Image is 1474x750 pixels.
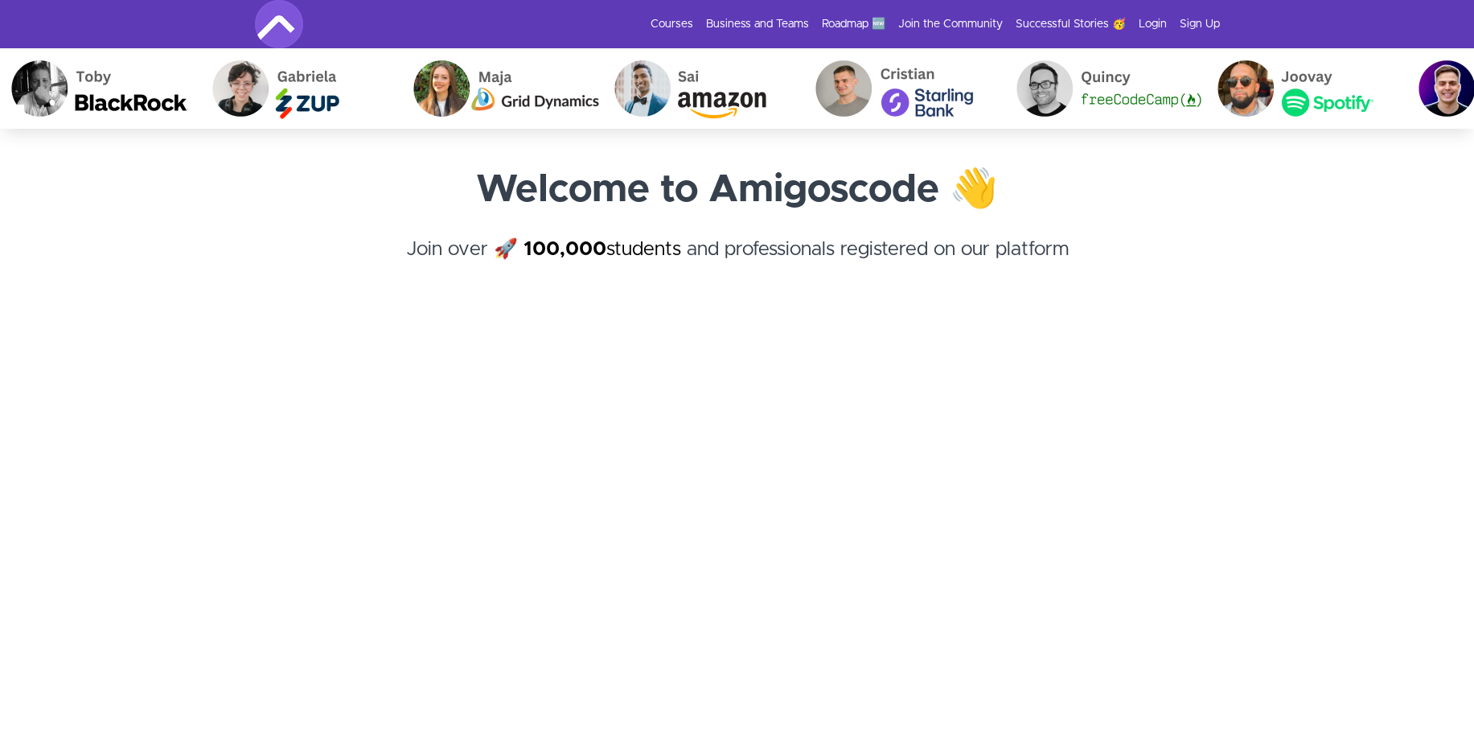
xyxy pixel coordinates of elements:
[822,16,885,32] a: Roadmap 🆕
[255,235,1220,293] h4: Join over 🚀 and professionals registered on our platform
[199,48,400,129] img: Gabriela
[601,48,802,129] img: Sai
[523,240,681,259] a: 100,000students
[1016,16,1126,32] a: Successful Stories 🥳
[1139,16,1167,32] a: Login
[1003,48,1204,129] img: Quincy
[706,16,809,32] a: Business and Teams
[802,48,1003,129] img: Cristian
[476,171,998,209] strong: Welcome to Amigoscode 👋
[1204,48,1405,129] img: Joovay
[1180,16,1220,32] a: Sign Up
[523,240,606,259] strong: 100,000
[898,16,1003,32] a: Join the Community
[651,16,693,32] a: Courses
[400,48,601,129] img: Maja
